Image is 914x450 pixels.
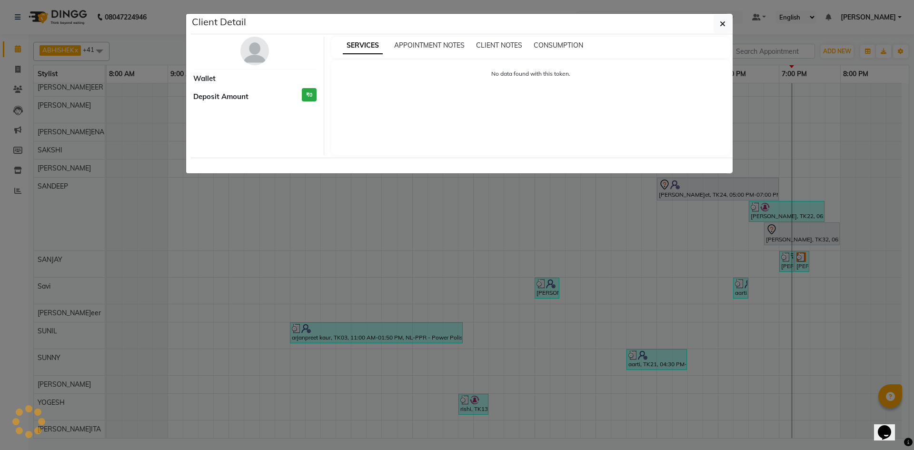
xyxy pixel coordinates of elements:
span: Deposit Amount [193,91,248,102]
p: No data found with this token. [341,70,721,78]
h3: ₹0 [302,88,317,102]
span: CLIENT NOTES [476,41,522,50]
span: SERVICES [343,37,383,54]
span: CONSUMPTION [534,41,583,50]
img: avatar [240,37,269,65]
span: APPOINTMENT NOTES [394,41,465,50]
h5: Client Detail [192,15,246,29]
iframe: chat widget [874,412,904,440]
span: Wallet [193,73,216,84]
